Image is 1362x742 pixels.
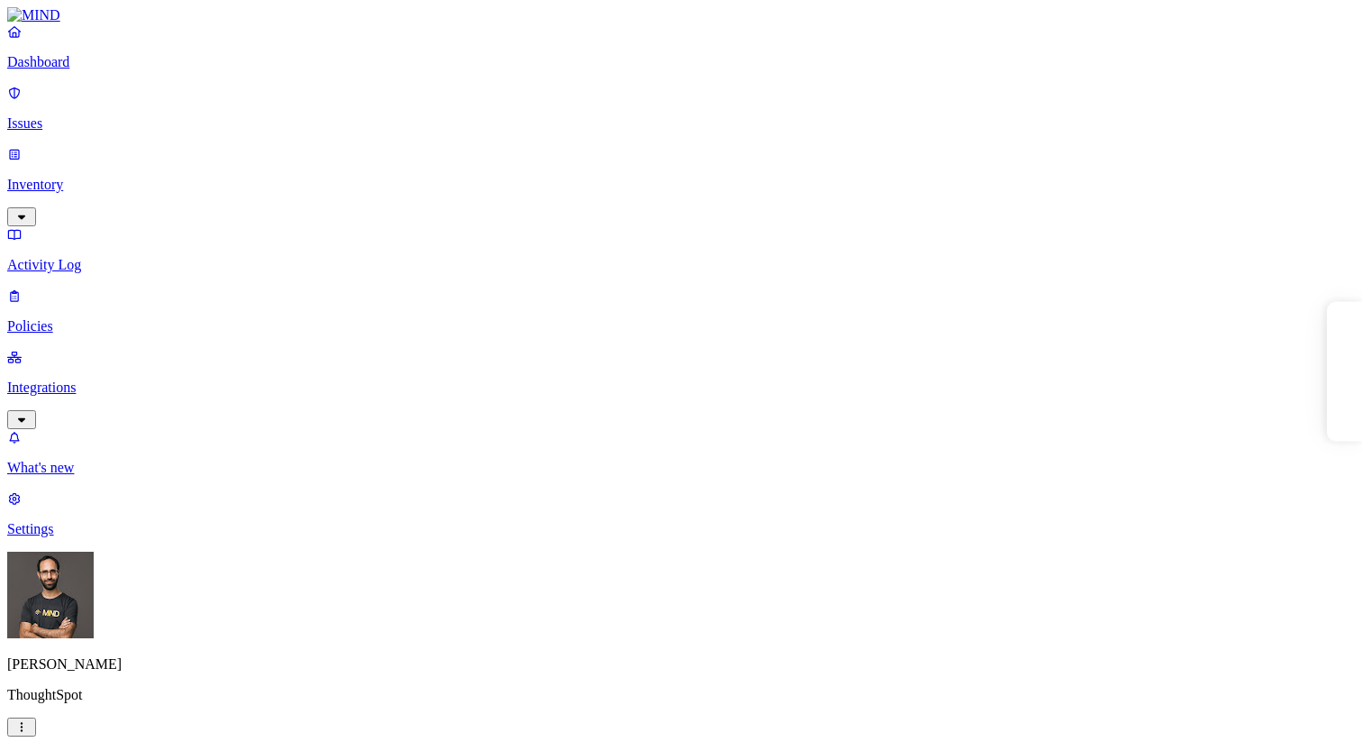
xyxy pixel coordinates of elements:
img: MIND [7,7,60,23]
a: Integrations [7,349,1355,426]
a: Issues [7,85,1355,132]
p: What's new [7,460,1355,476]
p: Dashboard [7,54,1355,70]
a: What's new [7,429,1355,476]
p: Activity Log [7,257,1355,273]
p: ThoughtSpot [7,687,1355,703]
p: [PERSON_NAME] [7,656,1355,673]
p: Issues [7,115,1355,132]
a: Activity Log [7,226,1355,273]
p: Settings [7,521,1355,537]
a: Dashboard [7,23,1355,70]
p: Integrations [7,380,1355,396]
p: Policies [7,318,1355,334]
p: Inventory [7,177,1355,193]
img: Ohad Abarbanel [7,552,94,638]
a: Settings [7,490,1355,537]
a: Inventory [7,146,1355,224]
a: Policies [7,288,1355,334]
a: MIND [7,7,1355,23]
